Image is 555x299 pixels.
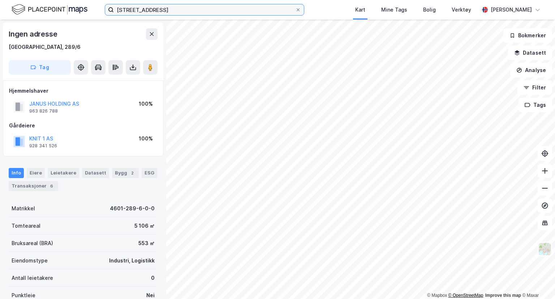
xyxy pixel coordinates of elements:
button: Tag [9,60,71,75]
div: Eiere [27,168,45,178]
img: logo.f888ab2527a4732fd821a326f86c7f29.svg [12,3,87,16]
a: OpenStreetMap [448,293,483,298]
div: ESG [142,168,157,178]
div: Hjemmelshaver [9,87,157,95]
div: Eiendomstype [12,256,48,265]
div: [GEOGRAPHIC_DATA], 289/6 [9,43,81,51]
div: 553 ㎡ [138,239,155,248]
button: Datasett [508,46,552,60]
div: 4601-289-6-0-0 [110,204,155,213]
div: Ingen adresse [9,28,59,40]
div: 0 [151,274,155,282]
div: Transaksjoner [9,181,58,191]
div: 2 [129,169,136,177]
div: Antall leietakere [12,274,53,282]
a: Improve this map [485,293,521,298]
div: Mine Tags [381,5,407,14]
div: Bygg [112,168,139,178]
button: Analyse [510,63,552,77]
iframe: Chat Widget [519,264,555,299]
div: Verktøy [452,5,471,14]
button: Tags [519,98,552,112]
a: Mapbox [427,293,447,298]
div: Bolig [423,5,436,14]
input: Søk på adresse, matrikkel, gårdeiere, leietakere eller personer [114,4,295,15]
button: Filter [517,80,552,95]
div: 100% [139,134,153,143]
div: Industri, Logistikk [109,256,155,265]
div: Tomteareal [12,222,40,230]
div: Matrikkel [12,204,35,213]
img: Z [538,242,552,256]
div: Info [9,168,24,178]
div: Gårdeiere [9,121,157,130]
div: 928 341 526 [29,143,57,149]
div: 6 [48,182,55,190]
div: Kart [355,5,365,14]
button: Bokmerker [503,28,552,43]
div: 100% [139,100,153,108]
div: [PERSON_NAME] [491,5,532,14]
div: Leietakere [48,168,79,178]
div: Bruksareal (BRA) [12,239,53,248]
div: 5 106 ㎡ [134,222,155,230]
div: Kontrollprogram for chat [519,264,555,299]
div: Datasett [82,168,109,178]
div: 963 826 788 [29,108,58,114]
